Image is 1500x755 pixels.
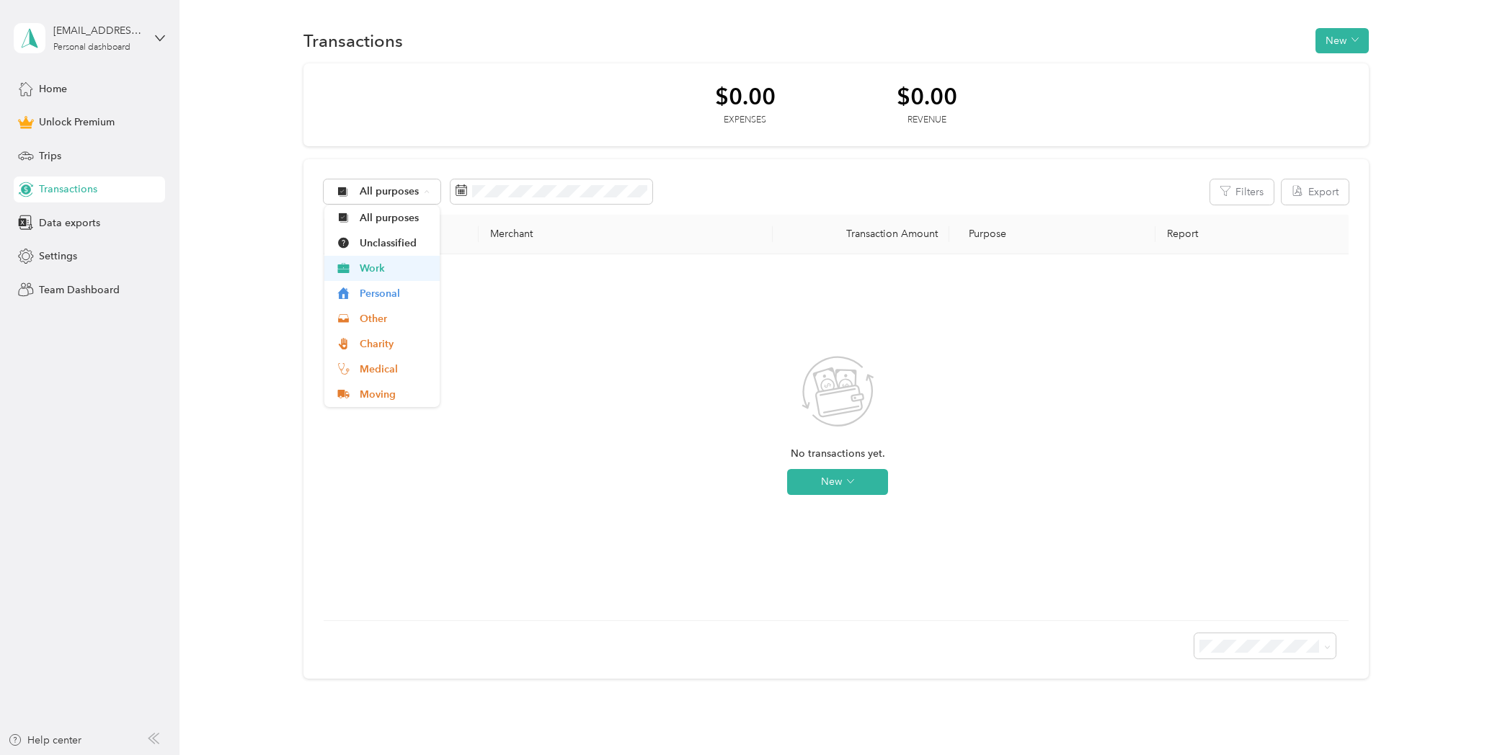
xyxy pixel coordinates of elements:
[715,114,776,127] div: Expenses
[360,210,430,225] span: All purposes
[1155,215,1352,254] th: Report
[53,43,130,52] div: Personal dashboard
[39,148,61,164] span: Trips
[39,182,97,197] span: Transactions
[39,115,115,130] span: Unlock Premium
[39,81,67,97] span: Home
[39,215,100,231] span: Data exports
[360,261,430,276] span: Work
[360,362,430,377] span: Medical
[897,84,957,109] div: $0.00
[360,311,430,326] span: Other
[479,215,773,254] th: Merchant
[1419,674,1500,755] iframe: Everlance-gr Chat Button Frame
[360,286,430,301] span: Personal
[39,249,77,264] span: Settings
[360,236,430,251] span: Unclassified
[787,469,888,495] button: New
[53,23,143,38] div: [EMAIL_ADDRESS][DOMAIN_NAME]
[360,336,430,352] span: Charity
[303,33,403,48] h1: Transactions
[773,215,949,254] th: Transaction Amount
[715,84,776,109] div: $0.00
[1315,28,1369,53] button: New
[1210,179,1274,205] button: Filters
[360,187,420,197] span: All purposes
[961,228,1006,240] span: Purpose
[8,733,81,748] button: Help center
[39,282,120,298] span: Team Dashboard
[897,114,957,127] div: Revenue
[1282,179,1349,205] button: Export
[360,387,430,402] span: Moving
[791,446,885,462] span: No transactions yet.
